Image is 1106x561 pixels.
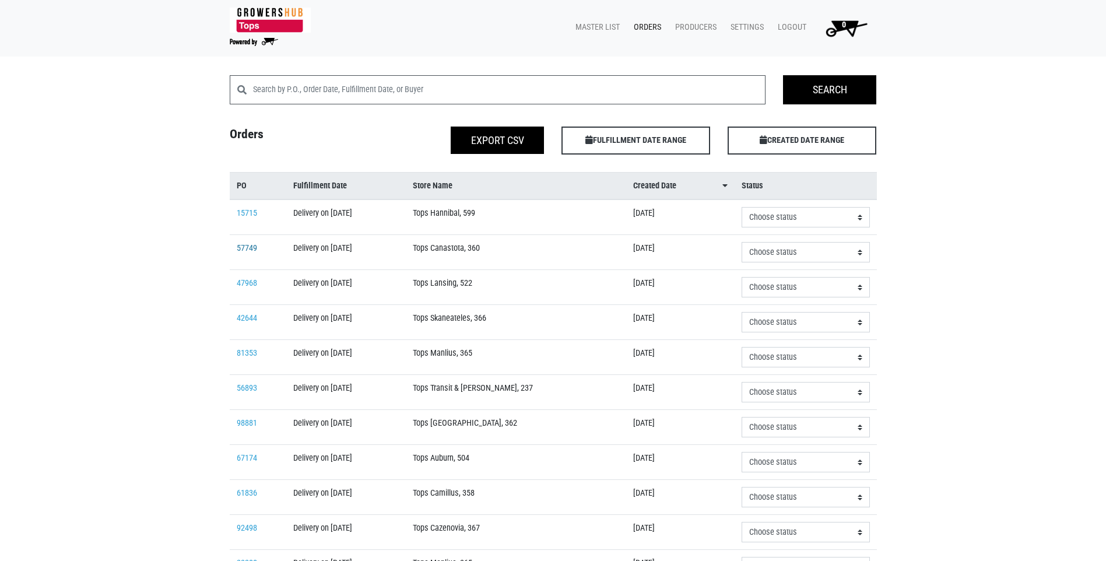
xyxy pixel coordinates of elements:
a: 56893 [237,383,257,393]
a: 81353 [237,348,257,358]
a: 47968 [237,278,257,288]
td: [DATE] [626,305,735,340]
a: 0 [811,16,877,40]
a: Producers [666,16,721,38]
a: PO [237,180,279,192]
a: 67174 [237,453,257,463]
td: Tops Transit & [PERSON_NAME], 237 [406,375,626,410]
td: Delivery on [DATE] [286,270,406,305]
span: PO [237,180,247,192]
td: Tops Hannibal, 599 [406,199,626,235]
td: Delivery on [DATE] [286,305,406,340]
td: [DATE] [626,375,735,410]
td: Tops Auburn, 504 [406,445,626,480]
td: Delivery on [DATE] [286,445,406,480]
td: Delivery on [DATE] [286,515,406,550]
td: Tops Camillus, 358 [406,480,626,515]
a: Fulfillment Date [293,180,399,192]
a: 57749 [237,243,257,253]
td: Delivery on [DATE] [286,480,406,515]
td: Tops Skaneateles, 366 [406,305,626,340]
a: 98881 [237,418,257,428]
img: Cart [820,16,872,40]
img: Powered by Big Wheelbarrow [230,38,278,46]
td: [DATE] [626,480,735,515]
span: Fulfillment Date [293,180,347,192]
td: [DATE] [626,515,735,550]
td: Tops Cazenovia, 367 [406,515,626,550]
h4: Orders [221,127,387,150]
td: [DATE] [626,235,735,270]
span: 0 [842,20,846,30]
td: [DATE] [626,340,735,375]
a: 92498 [237,523,257,533]
td: [DATE] [626,445,735,480]
td: Tops Lansing, 522 [406,270,626,305]
td: [DATE] [626,199,735,235]
td: Tops Manlius, 365 [406,340,626,375]
img: 279edf242af8f9d49a69d9d2afa010fb.png [230,8,311,33]
a: 15715 [237,208,257,218]
input: Search [783,75,876,104]
td: Delivery on [DATE] [286,235,406,270]
a: Created Date [633,180,728,192]
a: Orders [624,16,666,38]
td: Tops Canastota, 360 [406,235,626,270]
td: Delivery on [DATE] [286,340,406,375]
a: Master List [566,16,624,38]
span: Created Date [633,180,676,192]
a: 61836 [237,488,257,498]
td: Delivery on [DATE] [286,199,406,235]
a: Logout [768,16,811,38]
td: [DATE] [626,410,735,445]
a: Store Name [413,180,619,192]
a: 42644 [237,313,257,323]
span: CREATED DATE RANGE [728,127,876,155]
td: [DATE] [626,270,735,305]
button: Export CSV [451,127,544,154]
input: Search by P.O., Order Date, Fulfillment Date, or Buyer [253,75,766,104]
td: Delivery on [DATE] [286,410,406,445]
span: Status [742,180,763,192]
td: Tops [GEOGRAPHIC_DATA], 362 [406,410,626,445]
a: Status [742,180,869,192]
span: Store Name [413,180,452,192]
a: Settings [721,16,768,38]
span: FULFILLMENT DATE RANGE [561,127,710,155]
td: Delivery on [DATE] [286,375,406,410]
